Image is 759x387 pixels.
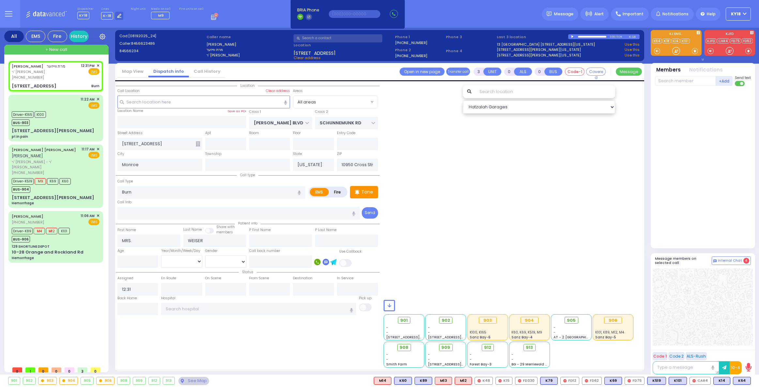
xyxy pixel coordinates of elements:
[91,70,98,74] u: EMS
[386,325,388,330] span: -
[52,367,61,372] span: 0
[12,244,50,249] div: 129 SHORTLINE DEPOT
[361,189,373,195] p: Tone
[339,249,362,254] label: Use Callback
[237,173,258,178] span: Call type
[149,377,160,384] div: 912
[625,53,640,58] a: Use this
[148,68,189,74] a: Dispatch info
[12,367,22,372] span: 0
[12,178,34,185] span: Driver-K519
[12,255,34,260] div: Hemorrhage
[249,131,259,136] label: Room
[117,227,136,233] label: First Name
[12,159,79,170] span: ר' [PERSON_NAME] - ר' [PERSON_NAME]
[46,228,57,234] span: M12
[249,276,269,281] label: From Scene
[97,147,99,152] span: ✕
[294,55,321,60] span: Clear address
[293,96,378,108] span: All areas
[554,330,555,335] span: -
[497,34,568,40] label: Last 3 location
[521,317,539,324] div: 904
[655,256,712,265] h5: Message members on selected call
[12,153,43,159] span: [PERSON_NAME]
[216,224,235,229] small: Share with
[117,179,133,184] label: Call Type
[97,63,99,69] span: ✕
[119,48,204,54] label: 84566234
[26,10,69,18] img: Logo
[293,276,312,281] label: Destination
[470,330,486,335] span: K100, K165
[706,39,716,43] a: KJFD
[293,131,301,136] label: Floor
[88,219,99,225] span: EMS
[117,96,290,108] input: Search location here
[662,11,689,17] span: Notifications
[435,377,452,385] div: M13
[730,361,742,374] button: 10-4
[293,151,302,157] label: State
[475,85,615,98] input: Search location
[733,377,751,385] div: BLS
[26,31,45,42] div: EMS
[249,248,280,254] label: Call back number
[12,64,43,69] a: [PERSON_NAME]
[131,41,155,46] span: 8456623486
[680,39,690,43] a: K101
[730,39,741,43] a: FD75
[428,362,490,367] span: [STREET_ADDRESS][PERSON_NAME]
[119,33,204,39] label: Cad:
[310,188,329,196] label: EMS
[60,377,78,384] div: 904
[205,131,211,136] label: Apt
[704,32,755,37] label: KJFD
[565,68,584,76] button: Code-1
[662,39,671,43] a: K18
[206,47,291,53] label: מרת ווייזער
[428,335,490,340] span: [STREET_ADDRESS][PERSON_NAME]
[12,186,30,193] span: BUS-904
[161,276,176,281] label: En Route
[394,377,412,385] div: K60
[716,76,733,86] button: +Add
[161,248,202,254] div: Year/Month/Week/Day
[337,151,342,157] label: ZIP
[497,47,581,53] a: [STREET_ADDRESS][PERSON_NAME][US_STATE]
[179,7,204,11] label: Fire units on call
[595,330,624,335] span: K101, K89, M12, M4
[117,108,143,114] label: Location Name
[249,109,261,115] label: Cross 1
[446,68,470,76] button: Transfer call
[97,213,99,219] span: ✕
[713,259,717,263] img: comment-alt.png
[395,34,444,40] span: Phone 1
[470,352,472,357] span: -
[713,377,730,385] div: BLS
[400,344,408,351] span: 908
[386,335,448,340] span: [STREET_ADDRESS][PERSON_NAME]
[196,141,200,147] span: Other building occupants
[470,335,491,340] span: Sanz Bay-6
[498,379,502,382] img: red-radio-icon.svg
[81,213,95,218] span: 11:06 AM
[12,228,33,234] span: Driver-K89
[12,83,56,89] div: [STREET_ADDRESS]
[470,362,492,367] span: Forest Bay-3
[495,377,512,385] div: K15
[647,377,666,385] div: BLS
[25,367,35,372] span: 1
[686,352,707,360] button: ALS-Rush
[8,377,20,384] div: 901
[518,379,521,382] img: red-radio-icon.svg
[479,317,497,324] div: 903
[554,11,573,17] span: Message
[656,66,681,74] button: Members
[514,68,532,76] button: ALS
[239,270,257,274] span: Status
[12,236,30,242] span: BUS-906
[567,317,576,324] span: 905
[128,33,156,39] span: [08192025_24]
[34,228,45,234] span: M4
